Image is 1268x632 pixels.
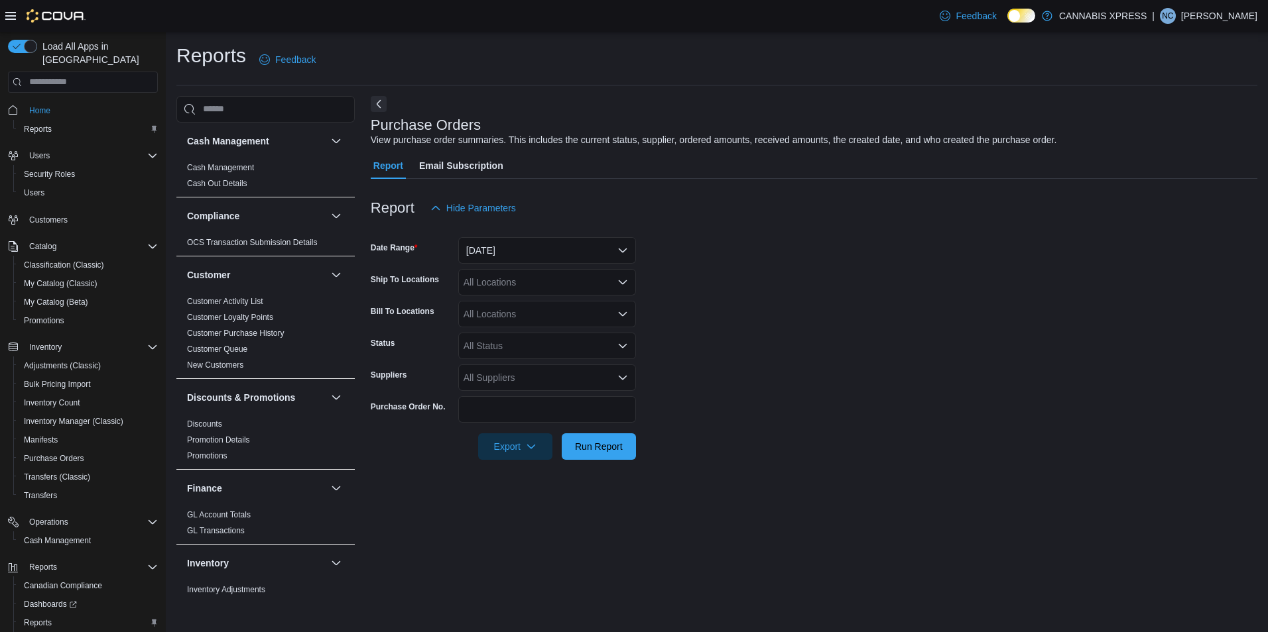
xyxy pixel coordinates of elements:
[24,238,62,254] button: Catalog
[19,533,158,549] span: Cash Management
[3,101,163,120] button: Home
[19,450,158,466] span: Purchase Orders
[176,507,355,544] div: Finance
[1059,8,1147,24] p: CANNABIS XPRESS
[19,376,96,392] a: Bulk Pricing Import
[13,412,163,431] button: Inventory Manager (Classic)
[37,40,158,66] span: Load All Apps in [GEOGRAPHIC_DATA]
[19,432,63,448] a: Manifests
[24,435,58,445] span: Manifests
[13,486,163,505] button: Transfers
[187,556,326,570] button: Inventory
[446,201,516,215] span: Hide Parameters
[956,9,996,23] span: Feedback
[1007,9,1035,23] input: Dark Mode
[19,121,57,137] a: Reports
[19,121,158,137] span: Reports
[24,472,90,482] span: Transfers (Classic)
[617,277,628,288] button: Open list of options
[187,391,295,404] h3: Discounts & Promotions
[373,152,403,179] span: Report
[24,339,67,355] button: Inventory
[19,185,50,201] a: Users
[1160,8,1176,24] div: Nathan Chan
[19,313,70,329] a: Promotions
[371,117,481,133] h3: Purchase Orders
[187,526,245,535] a: GL Transactions
[24,102,158,119] span: Home
[19,376,158,392] span: Bulk Pricing Import
[19,578,158,594] span: Canadian Compliance
[187,451,227,460] a: Promotions
[24,559,62,575] button: Reports
[24,278,97,289] span: My Catalog (Classic)
[24,124,52,134] span: Reports
[24,187,44,198] span: Users
[24,416,123,427] span: Inventory Manager (Classic)
[187,209,239,223] h3: Compliance
[486,433,544,460] span: Export
[187,344,247,354] span: Customer Queue
[254,46,321,73] a: Feedback
[24,103,56,119] a: Home
[371,200,414,216] h3: Report
[187,209,326,223] button: Compliance
[617,341,628,351] button: Open list of options
[19,166,158,182] span: Security Roles
[13,375,163,394] button: Bulk Pricing Import
[187,482,326,495] button: Finance
[27,9,86,23] img: Cova
[24,514,158,530] span: Operations
[575,440,623,453] span: Run Report
[19,596,82,612] a: Dashboards
[19,276,158,291] span: My Catalog (Classic)
[19,276,103,291] a: My Catalog (Classic)
[13,595,163,613] a: Dashboards
[187,435,250,445] a: Promotion Details
[328,133,344,149] button: Cash Management
[19,615,158,631] span: Reports
[934,3,1001,29] a: Feedback
[19,294,158,310] span: My Catalog (Beta)
[371,370,407,380] label: Suppliers
[187,328,285,339] span: Customer Purchase History
[371,274,439,285] label: Ship To Locations
[176,293,355,378] div: Customer
[187,134,326,148] button: Cash Management
[328,480,344,496] button: Finance
[187,585,265,594] a: Inventory Adjustments
[29,150,50,161] span: Users
[187,179,247,188] a: Cash Out Details
[24,490,57,501] span: Transfers
[187,163,254,172] a: Cash Management
[176,160,355,197] div: Cash Management
[3,338,163,356] button: Inventory
[13,356,163,375] button: Adjustments (Classic)
[187,162,254,173] span: Cash Management
[19,488,158,503] span: Transfers
[187,556,229,570] h3: Inventory
[13,120,163,138] button: Reports
[19,395,158,411] span: Inventory Count
[187,312,273,323] span: Customer Loyalty Points
[19,413,158,429] span: Inventory Manager (Classic)
[29,517,68,527] span: Operations
[24,514,74,530] button: Operations
[371,401,446,412] label: Purchase Order No.
[187,238,318,247] a: OCS Transaction Submission Details
[187,419,222,429] span: Discounts
[275,53,316,66] span: Feedback
[328,267,344,283] button: Customer
[19,450,90,466] a: Purchase Orders
[19,313,158,329] span: Promotions
[187,482,222,495] h3: Finance
[24,169,75,180] span: Security Roles
[24,599,77,609] span: Dashboards
[187,419,222,429] a: Discounts
[176,42,246,69] h1: Reports
[24,260,104,270] span: Classification (Classic)
[19,469,95,485] a: Transfers (Classic)
[19,578,107,594] a: Canadian Compliance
